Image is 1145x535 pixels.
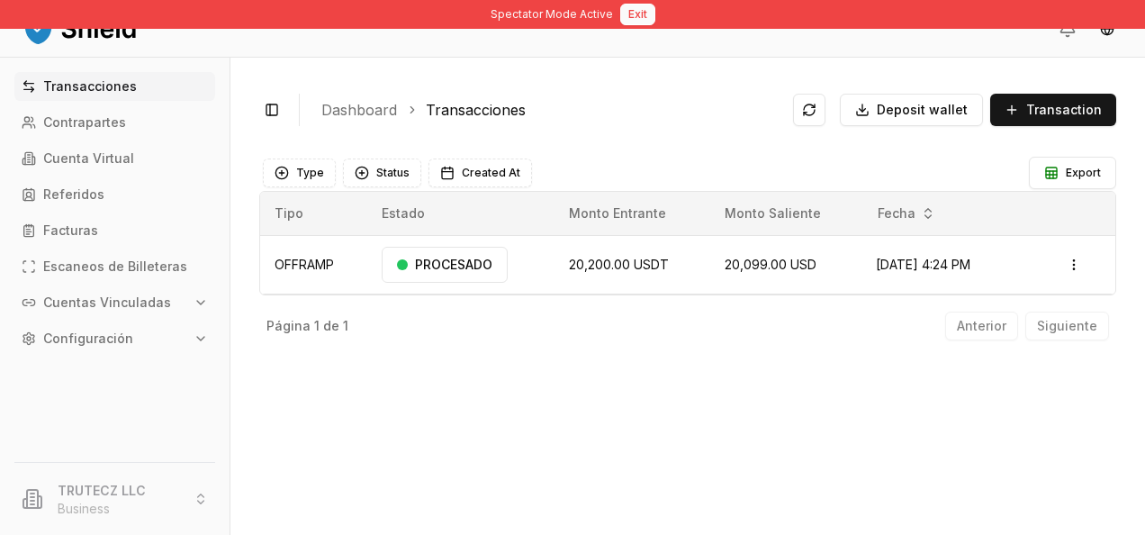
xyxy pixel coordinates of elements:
[43,116,126,129] p: Contrapartes
[569,257,669,272] span: 20,200.00 USDT
[14,180,215,209] a: Referidos
[14,288,215,317] button: Cuentas Vinculadas
[14,216,215,245] a: Facturas
[710,192,861,235] th: Monto Saliente
[263,159,336,187] button: Type
[14,252,215,281] a: Escaneos de Billeteras
[266,320,311,332] p: Página
[620,4,655,25] button: Exit
[323,320,339,332] p: de
[876,257,970,272] span: [DATE] 4:24 PM
[14,72,215,101] a: Transacciones
[491,7,613,22] span: Spectator Mode Active
[43,152,134,165] p: Cuenta Virtual
[321,99,397,121] a: Dashboard
[554,192,710,235] th: Monto Entrante
[428,159,532,187] button: Created At
[462,166,520,180] span: Created At
[43,296,171,309] p: Cuentas Vinculadas
[870,199,942,228] button: Fecha
[321,99,779,121] nav: breadcrumb
[43,188,104,201] p: Referidos
[14,144,215,173] a: Cuenta Virtual
[725,257,816,272] span: 20,099.00 USD
[426,99,526,121] a: Transacciones
[14,108,215,137] a: Contrapartes
[314,320,320,332] p: 1
[1026,101,1102,119] span: Transaction
[43,260,187,273] p: Escaneos de Billeteras
[343,320,348,332] p: 1
[43,80,137,93] p: Transacciones
[840,94,983,126] button: Deposit wallet
[1029,157,1116,189] button: Export
[367,192,554,235] th: Estado
[343,159,421,187] button: Status
[260,235,367,294] td: OFFRAMP
[990,94,1116,126] button: Transaction
[43,332,133,345] p: Configuración
[14,324,215,353] button: Configuración
[877,101,968,119] span: Deposit wallet
[382,247,508,283] div: PROCESADO
[260,192,367,235] th: Tipo
[43,224,98,237] p: Facturas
